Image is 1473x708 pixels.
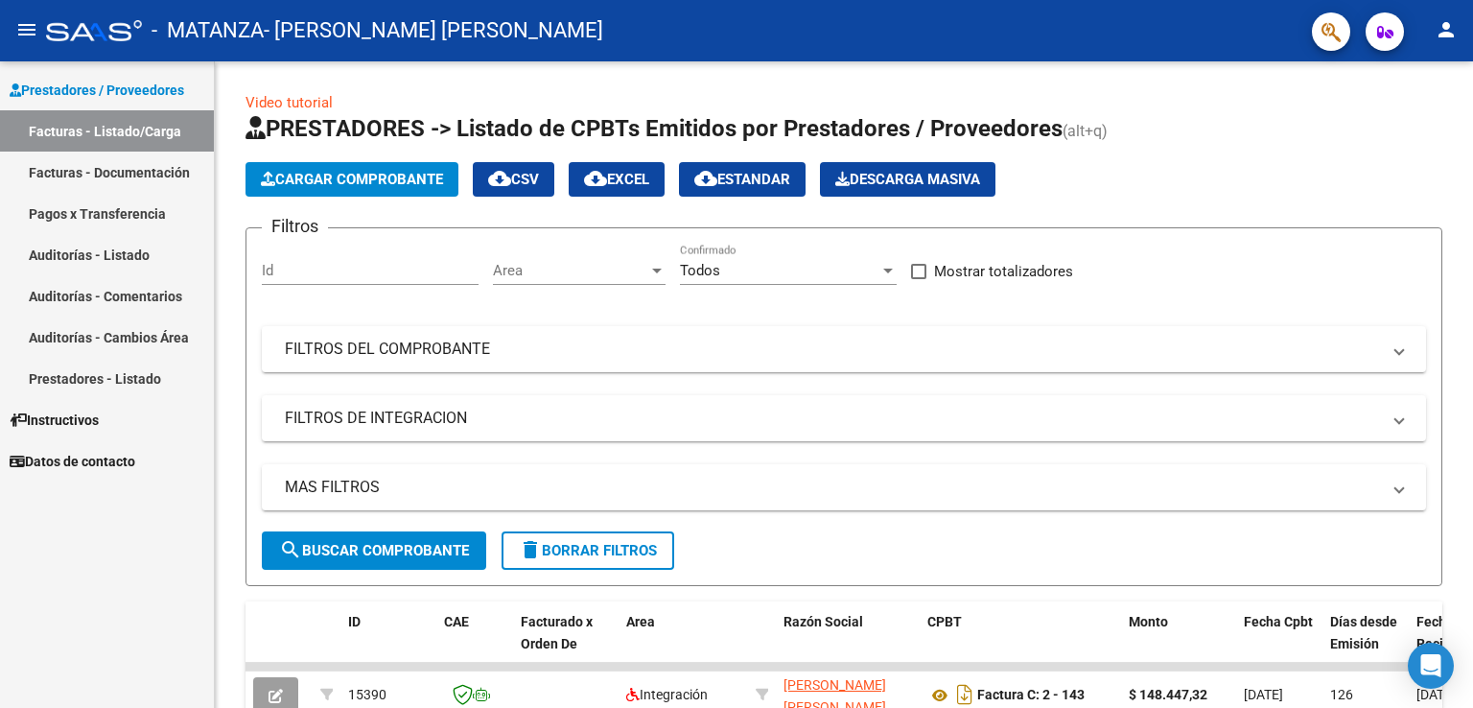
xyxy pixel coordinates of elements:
mat-icon: person [1435,18,1458,41]
mat-panel-title: MAS FILTROS [285,477,1380,498]
span: EXCEL [584,171,649,188]
span: Todos [680,262,720,279]
h3: Filtros [262,213,328,240]
span: [DATE] [1416,687,1456,702]
span: Instructivos [10,410,99,431]
span: CSV [488,171,539,188]
span: Area [626,614,655,629]
datatable-header-cell: ID [340,602,436,686]
span: Descarga Masiva [835,171,980,188]
span: (alt+q) [1063,122,1108,140]
button: Cargar Comprobante [245,162,458,197]
datatable-header-cell: CAE [436,602,513,686]
span: Fecha Recibido [1416,614,1470,651]
datatable-header-cell: Facturado x Orden De [513,602,619,686]
datatable-header-cell: Días desde Emisión [1322,602,1409,686]
span: Area [493,262,648,279]
span: - MATANZA [152,10,264,52]
span: 126 [1330,687,1353,702]
span: Mostrar totalizadores [934,260,1073,283]
span: 15390 [348,687,386,702]
mat-expansion-panel-header: MAS FILTROS [262,464,1426,510]
span: [DATE] [1244,687,1283,702]
span: Prestadores / Proveedores [10,80,184,101]
mat-icon: cloud_download [488,167,511,190]
mat-expansion-panel-header: FILTROS DEL COMPROBANTE [262,326,1426,372]
datatable-header-cell: Razón Social [776,602,920,686]
button: Descarga Masiva [820,162,995,197]
mat-panel-title: FILTROS DE INTEGRACION [285,408,1380,429]
strong: $ 148.447,32 [1129,687,1207,702]
span: Razón Social [783,614,863,629]
mat-icon: delete [519,538,542,561]
datatable-header-cell: CPBT [920,602,1121,686]
button: Borrar Filtros [502,531,674,570]
div: Open Intercom Messenger [1408,643,1454,689]
mat-icon: menu [15,18,38,41]
button: Buscar Comprobante [262,531,486,570]
span: Cargar Comprobante [261,171,443,188]
mat-icon: search [279,538,302,561]
span: CPBT [927,614,962,629]
span: Borrar Filtros [519,542,657,559]
strong: Factura C: 2 - 143 [977,688,1085,703]
span: Estandar [694,171,790,188]
span: Facturado x Orden De [521,614,593,651]
button: Estandar [679,162,806,197]
span: CAE [444,614,469,629]
mat-icon: cloud_download [584,167,607,190]
button: CSV [473,162,554,197]
app-download-masive: Descarga masiva de comprobantes (adjuntos) [820,162,995,197]
span: PRESTADORES -> Listado de CPBTs Emitidos por Prestadores / Proveedores [245,115,1063,142]
mat-expansion-panel-header: FILTROS DE INTEGRACION [262,395,1426,441]
span: Días desde Emisión [1330,614,1397,651]
datatable-header-cell: Monto [1121,602,1236,686]
mat-panel-title: FILTROS DEL COMPROBANTE [285,339,1380,360]
datatable-header-cell: Area [619,602,748,686]
span: - [PERSON_NAME] [PERSON_NAME] [264,10,603,52]
span: Buscar Comprobante [279,542,469,559]
span: Monto [1129,614,1168,629]
mat-icon: cloud_download [694,167,717,190]
button: EXCEL [569,162,665,197]
span: ID [348,614,361,629]
span: Datos de contacto [10,451,135,472]
a: Video tutorial [245,94,333,111]
span: Integración [626,687,708,702]
datatable-header-cell: Fecha Cpbt [1236,602,1322,686]
span: Fecha Cpbt [1244,614,1313,629]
